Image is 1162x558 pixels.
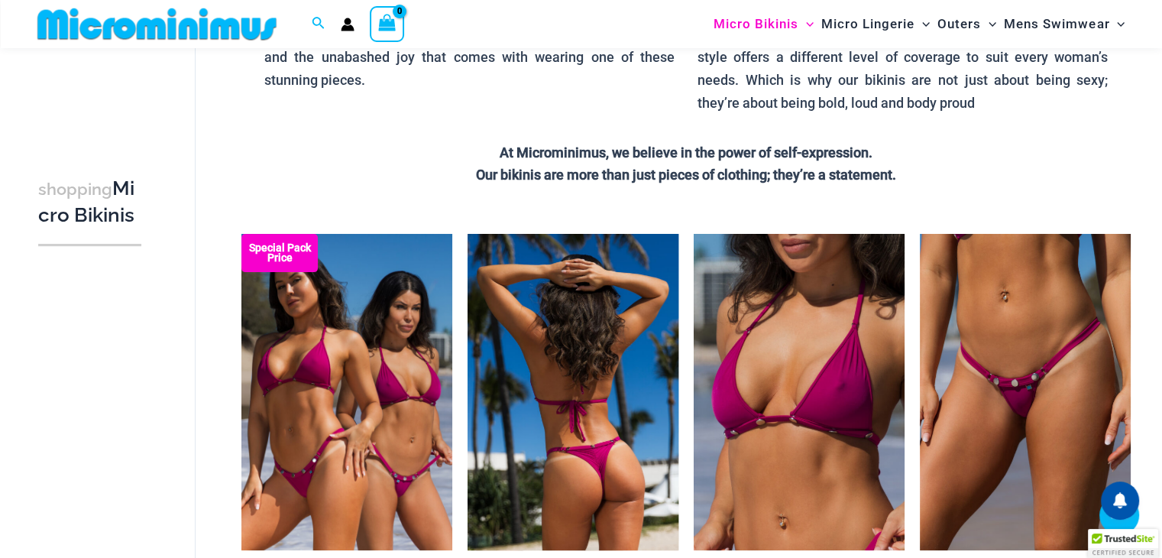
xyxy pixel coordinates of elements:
span: Micro Bikinis [714,5,798,44]
span: Menu Toggle [1109,5,1125,44]
span: Mens Swimwear [1004,5,1109,44]
div: TrustedSite Certified [1088,529,1158,558]
span: Outers [937,5,981,44]
span: shopping [38,180,112,199]
a: OutersMenu ToggleMenu Toggle [934,5,1000,44]
img: Tight Rope Pink 319 Top 4228 Thong 06 [468,234,678,550]
span: Menu Toggle [798,5,814,44]
b: Special Pack Price [241,243,318,263]
span: Micro Lingerie [821,5,914,44]
a: Account icon link [341,18,354,31]
h3: Micro Bikinis [38,176,141,229]
nav: Site Navigation [707,2,1131,46]
a: Tight Rope Pink 319 4212 Micro 01Tight Rope Pink 319 4212 Micro 02Tight Rope Pink 319 4212 Micro 02 [920,234,1131,550]
img: Collection Pack F [241,234,452,550]
strong: At Microminimus, we believe in the power of self-expression. [500,144,872,161]
img: Tight Rope Pink 319 4212 Micro 01 [920,234,1131,550]
span: Menu Toggle [981,5,996,44]
strong: Our bikinis are more than just pieces of clothing; they’re a statement. [476,167,896,183]
a: Collection Pack F Collection Pack B (3)Collection Pack B (3) [241,234,452,550]
a: Tight Rope Pink 319 Top 4228 Thong 05Tight Rope Pink 319 Top 4228 Thong 06Tight Rope Pink 319 Top... [468,234,678,550]
a: Mens SwimwearMenu ToggleMenu Toggle [1000,5,1128,44]
a: Search icon link [312,15,325,34]
a: Tight Rope Pink 319 Top 01Tight Rope Pink 319 Top 4228 Thong 06Tight Rope Pink 319 Top 4228 Thong 06 [694,234,905,550]
a: Micro BikinisMenu ToggleMenu Toggle [710,5,817,44]
img: MM SHOP LOGO FLAT [31,7,283,41]
span: Menu Toggle [914,5,930,44]
a: View Shopping Cart, empty [370,6,405,41]
a: Micro LingerieMenu ToggleMenu Toggle [817,5,934,44]
img: Tight Rope Pink 319 Top 01 [694,234,905,550]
